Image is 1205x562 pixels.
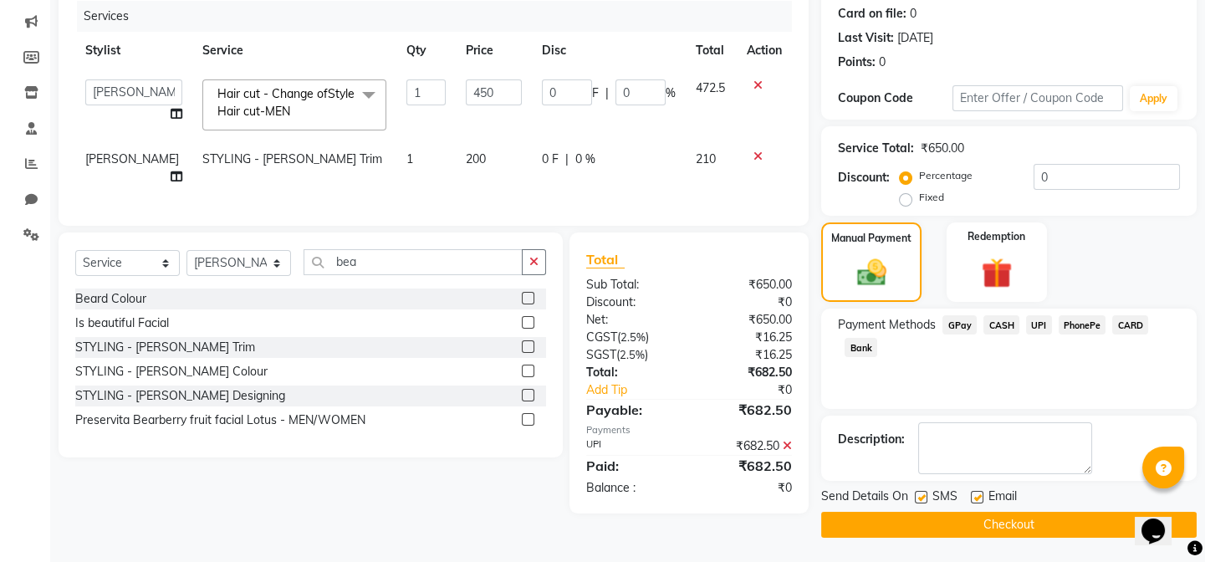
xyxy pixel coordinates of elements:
[85,151,179,166] span: [PERSON_NAME]
[586,330,617,345] span: CGST
[75,32,192,69] th: Stylist
[574,294,689,311] div: Discount:
[689,311,804,329] div: ₹650.00
[574,329,689,346] div: ( )
[737,32,792,69] th: Action
[574,346,689,364] div: ( )
[1135,495,1188,545] iframe: chat widget
[456,32,532,69] th: Price
[1059,315,1106,335] span: PhonePe
[586,251,625,268] span: Total
[845,338,877,357] span: Bank
[586,347,616,362] span: SGST
[575,151,595,168] span: 0 %
[968,229,1025,244] label: Redemption
[972,254,1022,293] img: _gift.svg
[848,256,896,289] img: _cash.svg
[689,276,804,294] div: ₹650.00
[919,190,944,205] label: Fixed
[1130,86,1177,111] button: Apply
[217,86,355,119] span: Hair cut - Change ofStyle Hair cut-MEN
[75,387,285,405] div: STYLING - [PERSON_NAME] Designing
[838,89,952,107] div: Coupon Code
[574,400,689,420] div: Payable:
[952,85,1123,111] input: Enter Offer / Coupon Code
[838,54,876,71] div: Points:
[1026,315,1052,335] span: UPI
[897,29,933,47] div: [DATE]
[689,400,804,420] div: ₹682.50
[838,169,890,186] div: Discount:
[532,32,686,69] th: Disc
[1112,315,1148,335] span: CARD
[838,29,894,47] div: Last Visit:
[689,456,804,476] div: ₹682.50
[696,80,725,95] span: 472.5
[838,431,905,448] div: Description:
[620,348,645,361] span: 2.5%
[574,381,708,399] a: Add Tip
[921,140,964,157] div: ₹650.00
[75,339,255,356] div: STYLING - [PERSON_NAME] Trim
[592,84,599,102] span: F
[708,381,804,399] div: ₹0
[574,479,689,497] div: Balance :
[574,364,689,381] div: Total:
[983,315,1019,335] span: CASH
[202,151,382,166] span: STYLING - [PERSON_NAME] Trim
[574,456,689,476] div: Paid:
[466,151,486,166] span: 200
[689,294,804,311] div: ₹0
[574,437,689,455] div: UPI
[821,512,1197,538] button: Checkout
[838,5,906,23] div: Card on file:
[689,437,804,455] div: ₹682.50
[192,32,396,69] th: Service
[290,104,298,119] a: x
[831,231,911,246] label: Manual Payment
[75,363,268,381] div: STYLING - [PERSON_NAME] Colour
[574,311,689,329] div: Net:
[77,1,804,32] div: Services
[396,32,456,69] th: Qty
[919,168,973,183] label: Percentage
[689,479,804,497] div: ₹0
[696,151,716,166] span: 210
[910,5,917,23] div: 0
[932,488,957,508] span: SMS
[304,249,523,275] input: Search or Scan
[605,84,609,102] span: |
[620,330,646,344] span: 2.5%
[75,314,169,332] div: Is beautiful Facial
[879,54,886,71] div: 0
[942,315,977,335] span: GPay
[565,151,569,168] span: |
[75,290,146,308] div: Beard Colour
[586,423,792,437] div: Payments
[574,276,689,294] div: Sub Total:
[542,151,559,168] span: 0 F
[821,488,908,508] span: Send Details On
[689,346,804,364] div: ₹16.25
[988,488,1017,508] span: Email
[689,329,804,346] div: ₹16.25
[689,364,804,381] div: ₹682.50
[838,316,936,334] span: Payment Methods
[406,151,413,166] span: 1
[838,140,914,157] div: Service Total:
[75,411,365,429] div: Preservita Bearberry fruit facial Lotus - MEN/WOMEN
[666,84,676,102] span: %
[686,32,738,69] th: Total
